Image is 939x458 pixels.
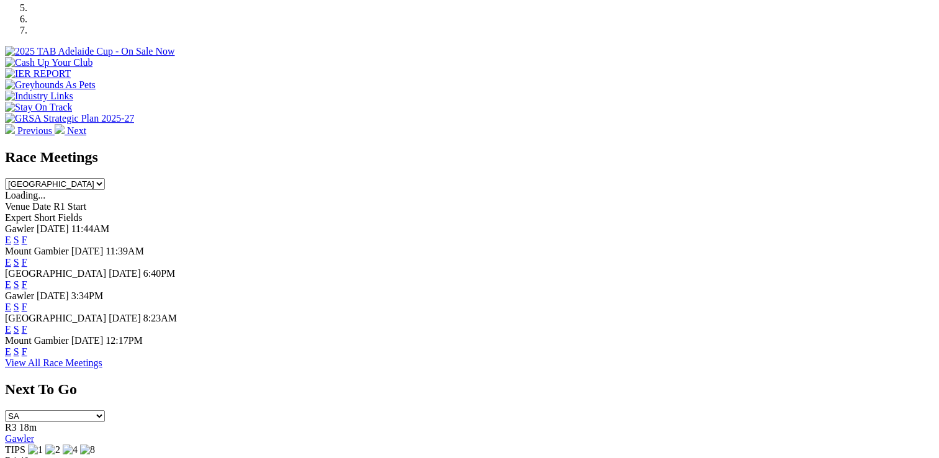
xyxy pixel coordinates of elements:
[5,68,71,79] img: IER REPORT
[45,444,60,456] img: 2
[5,212,32,223] span: Expert
[5,102,72,113] img: Stay On Track
[22,235,27,245] a: F
[19,422,37,433] span: 18m
[37,290,69,301] span: [DATE]
[5,125,55,136] a: Previous
[71,335,104,346] span: [DATE]
[5,190,45,200] span: Loading...
[22,302,27,312] a: F
[5,290,34,301] span: Gawler
[5,335,69,346] span: Mount Gambier
[5,433,34,444] a: Gawler
[143,313,177,323] span: 8:23AM
[5,279,11,290] a: E
[67,125,86,136] span: Next
[5,422,17,433] span: R3
[71,223,110,234] span: 11:44AM
[5,57,92,68] img: Cash Up Your Club
[55,124,65,134] img: chevron-right-pager-white.svg
[5,201,30,212] span: Venue
[5,79,96,91] img: Greyhounds As Pets
[14,302,19,312] a: S
[58,212,82,223] span: Fields
[5,302,11,312] a: E
[5,346,11,357] a: E
[5,113,134,124] img: GRSA Strategic Plan 2025-27
[5,357,102,368] a: View All Race Meetings
[5,313,106,323] span: [GEOGRAPHIC_DATA]
[5,235,11,245] a: E
[37,223,69,234] span: [DATE]
[14,346,19,357] a: S
[22,346,27,357] a: F
[5,324,11,335] a: E
[106,246,144,256] span: 11:39AM
[143,268,176,279] span: 6:40PM
[32,201,51,212] span: Date
[63,444,78,456] img: 4
[5,91,73,102] img: Industry Links
[22,257,27,267] a: F
[109,268,141,279] span: [DATE]
[14,324,19,335] a: S
[5,46,175,57] img: 2025 TAB Adelaide Cup - On Sale Now
[5,444,25,455] span: TIPS
[5,149,934,166] h2: Race Meetings
[106,335,143,346] span: 12:17PM
[71,246,104,256] span: [DATE]
[28,444,43,456] img: 1
[5,223,34,234] span: Gawler
[5,257,11,267] a: E
[80,444,95,456] img: 8
[34,212,56,223] span: Short
[22,279,27,290] a: F
[71,290,104,301] span: 3:34PM
[14,257,19,267] a: S
[53,201,86,212] span: R1 Start
[17,125,52,136] span: Previous
[5,124,15,134] img: chevron-left-pager-white.svg
[5,381,934,398] h2: Next To Go
[109,313,141,323] span: [DATE]
[5,246,69,256] span: Mount Gambier
[22,324,27,335] a: F
[55,125,86,136] a: Next
[5,268,106,279] span: [GEOGRAPHIC_DATA]
[14,279,19,290] a: S
[14,235,19,245] a: S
